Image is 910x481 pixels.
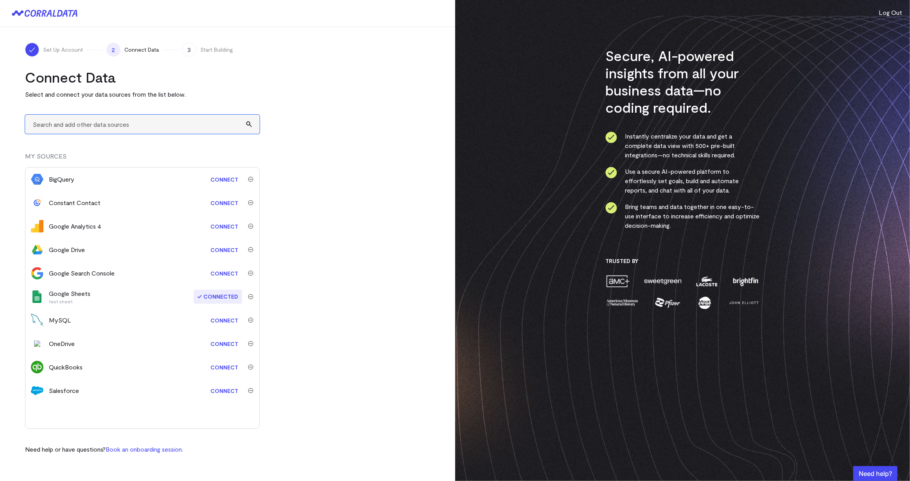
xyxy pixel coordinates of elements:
[605,202,760,230] li: Bring teams and data together in one easy-to-use interface to increase efficiency and optimize de...
[605,167,617,178] img: ico-check-circle-4b19435c.svg
[206,337,242,351] a: Connect
[728,296,759,310] img: john-elliott-25751c40.png
[49,386,79,395] div: Salesforce
[31,173,43,186] img: bigquery_db-08241b27.png
[248,223,253,229] img: trash-40e54a27.svg
[31,243,43,256] img: google_drive-91b0314d.svg
[25,115,260,134] input: Search and add other data sources
[49,362,83,372] div: QuickBooks
[206,384,242,398] a: Connect
[248,270,253,276] img: trash-40e54a27.svg
[248,247,253,252] img: trash-40e54a27.svg
[49,175,74,184] div: BigQuery
[605,274,630,288] img: amc-0b11a8f1.png
[31,290,43,303] img: google_sheets-5a4bad8e.svg
[49,222,101,231] div: Google Analytics 4
[248,341,253,346] img: trash-40e54a27.svg
[206,196,242,210] a: Connect
[31,384,43,397] img: salesforce-aa4b4df5.svg
[605,132,617,143] img: ico-check-circle-4b19435c.svg
[695,274,718,288] img: lacoste-7a6b0538.png
[31,314,43,326] img: mysql-db9da2de.png
[194,290,242,304] span: Connected
[31,220,43,232] img: google_analytics_4-4ee20295.svg
[206,266,242,281] a: Connect
[248,177,253,182] img: trash-40e54a27.svg
[248,294,253,299] img: trash-40e54a27.svg
[248,317,253,323] img: trash-40e54a27.svg
[25,445,183,454] p: Need help or have questions?
[206,313,242,328] a: Connect
[879,8,902,17] button: Log Out
[106,445,183,453] a: Book an onboarding session.
[34,340,40,347] img: one_drive-b2ce2524.svg
[49,298,90,304] p: test sheet
[31,196,43,209] img: constant_contact-85428f93.svg
[731,274,759,288] img: brightfin-a251e171.png
[31,361,43,373] img: quickbooks-67797952.svg
[605,296,639,310] img: amnh-5afada46.png
[206,219,242,234] a: Connect
[25,151,260,167] div: MY SOURCES
[49,245,85,254] div: Google Drive
[49,315,71,325] div: MySQL
[200,46,233,54] span: Start Building
[49,339,75,348] div: OneDrive
[31,267,43,279] img: google_search_console-3467bcd2.svg
[182,43,196,57] span: 3
[605,132,760,160] li: Instantly centralize your data and get a complete data view with 500+ pre-built integrations—no t...
[605,47,760,116] h3: Secure, AI-powered insights from all your business data—no coding required.
[605,202,617,214] img: ico-check-circle-4b19435c.svg
[605,258,760,265] h3: Trusted By
[248,200,253,205] img: trash-40e54a27.svg
[605,167,760,195] li: Use a secure AI-powered platform to effortlessly set goals, build and automate reports, and chat ...
[248,388,253,393] img: trash-40e54a27.svg
[248,364,253,370] img: trash-40e54a27.svg
[697,296,713,310] img: moon-juice-c312e729.png
[124,46,159,54] span: Connect Data
[43,46,83,54] span: Set Up Account
[25,68,260,86] h2: Connect Data
[28,46,36,54] img: ico-check-white-5ff98cb1.svg
[206,360,242,375] a: Connect
[49,268,115,278] div: Google Search Console
[654,296,681,310] img: pfizer-e137f5fc.png
[643,274,682,288] img: sweetgreen-1d1fb32c.png
[206,243,242,257] a: Connect
[106,43,120,57] span: 2
[206,172,242,187] a: Connect
[25,90,260,99] p: Select and connect your data sources from the list below.
[49,198,101,207] div: Constant Contact
[49,289,90,304] div: Google Sheets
